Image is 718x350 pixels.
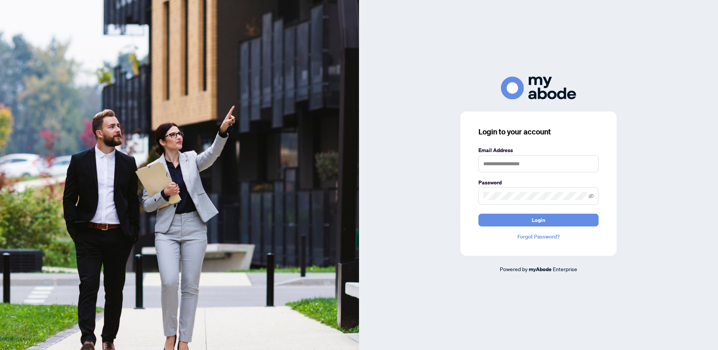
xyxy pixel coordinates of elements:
h3: Login to your account [478,127,599,137]
span: eye-invisible [588,193,594,199]
span: Powered by [500,266,528,272]
span: Enterprise [553,266,577,272]
img: ma-logo [501,77,576,100]
label: Password [478,178,599,187]
a: myAbode [529,265,552,273]
button: Login [478,214,599,226]
label: Email Address [478,146,599,154]
a: Forgot Password? [478,232,599,241]
span: Login [532,214,545,226]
